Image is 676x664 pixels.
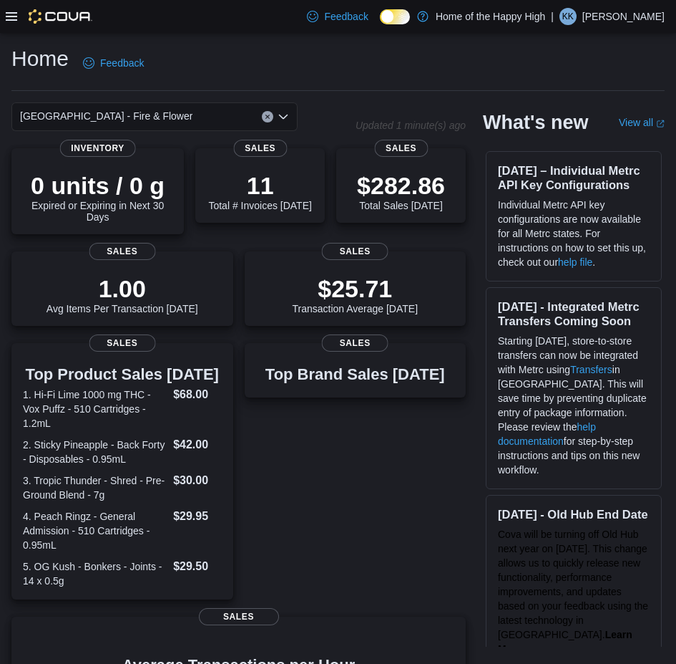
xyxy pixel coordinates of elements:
[357,171,445,211] div: Total Sales [DATE]
[498,421,596,447] a: help documentation
[89,243,155,260] span: Sales
[292,274,418,314] div: Transaction Average [DATE]
[559,8,577,25] div: Kalvin Keys
[262,111,273,122] button: Clear input
[292,274,418,303] p: $25.71
[498,198,650,269] p: Individual Metrc API key configurations are now available for all Metrc states. For instructions ...
[324,9,368,24] span: Feedback
[208,171,311,200] p: 11
[498,299,650,328] h3: [DATE] - Integrated Metrc Transfers Coming Soon
[498,334,650,477] p: Starting [DATE], store-to-store transfers can now be integrated with Metrc using in [GEOGRAPHIC_D...
[562,8,574,25] span: KK
[100,56,144,70] span: Feedback
[89,335,155,352] span: Sales
[380,9,410,24] input: Dark Mode
[23,171,172,223] div: Expired or Expiring in Next 30 Days
[173,386,221,403] dd: $68.00
[11,44,69,73] h1: Home
[570,364,612,375] a: Transfers
[199,608,279,625] span: Sales
[77,49,150,77] a: Feedback
[233,140,287,157] span: Sales
[23,388,167,430] dt: 1. Hi-Fi Lime 1000 mg THC - Vox Puffz - 510 Cartridges - 1.2mL
[656,120,665,128] svg: External link
[208,171,311,211] div: Total # Invoices [DATE]
[374,140,428,157] span: Sales
[29,9,92,24] img: Cova
[558,256,592,268] a: help file
[498,529,648,640] span: Cova will be turning off Old Hub next year on [DATE]. This change allows us to quickly release ne...
[356,120,466,131] p: Updated 1 minute(s) ago
[23,171,172,200] p: 0 units / 0 g
[380,24,381,25] span: Dark Mode
[498,163,650,192] h3: [DATE] – Individual Metrc API Key Configurations
[357,171,445,200] p: $282.86
[551,8,554,25] p: |
[322,335,388,352] span: Sales
[173,558,221,575] dd: $29.50
[23,438,167,466] dt: 2. Sticky Pineapple - Back Forty - Disposables - 0.95mL
[265,366,445,383] h3: Top Brand Sales [DATE]
[173,508,221,525] dd: $29.95
[278,111,289,122] button: Open list of options
[23,509,167,552] dt: 4. Peach Ringz - General Admission - 510 Cartridges - 0.95mL
[322,243,388,260] span: Sales
[173,436,221,453] dd: $42.00
[498,507,650,521] h3: [DATE] - Old Hub End Date
[23,559,167,588] dt: 5. OG Kush - Bonkers - Joints - 14 x 0.5g
[20,107,192,125] span: [GEOGRAPHIC_DATA] - Fire & Flower
[23,366,222,383] h3: Top Product Sales [DATE]
[46,274,198,303] p: 1.00
[46,274,198,314] div: Avg Items Per Transaction [DATE]
[23,473,167,502] dt: 3. Tropic Thunder - Shred - Pre-Ground Blend - 7g
[619,117,665,128] a: View allExternal link
[436,8,545,25] p: Home of the Happy High
[173,472,221,489] dd: $30.00
[582,8,665,25] p: [PERSON_NAME]
[483,111,588,134] h2: What's new
[301,2,373,31] a: Feedback
[59,140,136,157] span: Inventory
